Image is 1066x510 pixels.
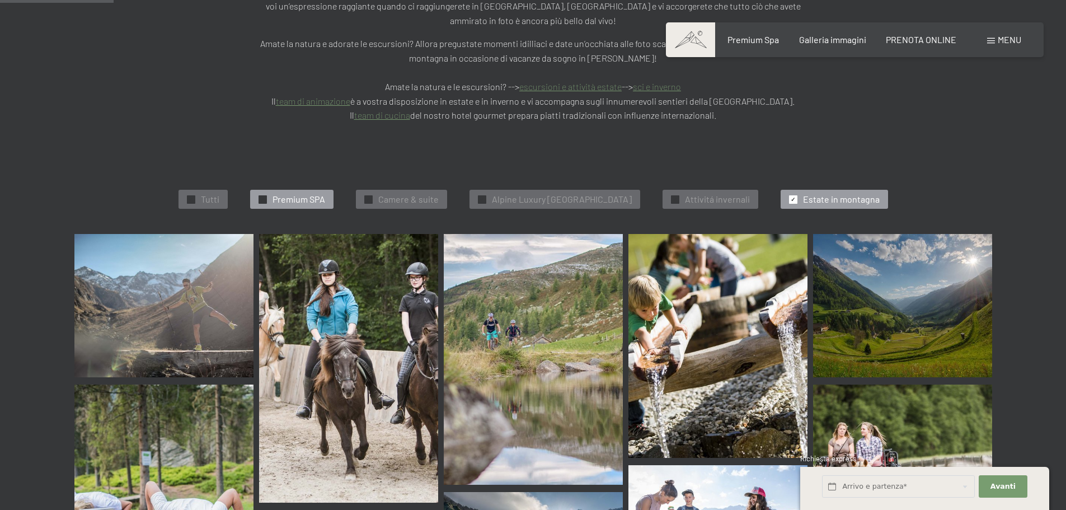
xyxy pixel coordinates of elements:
span: ✓ [260,195,265,203]
a: team di animazione [276,96,350,106]
p: Amate la natura e adorate le escursioni? Allora pregustate momenti idilliaci e date un’occhiata a... [253,36,813,123]
a: team di cucina [354,110,410,120]
span: ✓ [791,195,795,203]
a: Premium Spa [727,34,779,45]
img: Immagini [813,234,992,377]
a: Galleria immagini [799,34,866,45]
a: sci e inverno [633,81,681,92]
a: PRENOTA ONLINE [886,34,956,45]
span: Avanti [990,481,1016,492]
img: Immagini [259,234,438,503]
span: Attivitá invernali [685,193,750,205]
span: ✓ [480,195,484,203]
img: Immagini [74,234,253,377]
span: Menu [998,34,1021,45]
span: ✓ [366,195,370,203]
span: Alpine Luxury [GEOGRAPHIC_DATA] [492,193,632,205]
a: escursioni e attività estate [519,81,622,92]
span: Richiesta express [800,454,856,463]
span: ✓ [673,195,677,203]
img: Immagini [444,234,623,485]
span: ✓ [189,195,193,203]
img: Immagini [628,234,807,458]
span: Estate in montagna [803,193,880,205]
span: Premium SPA [273,193,325,205]
span: Tutti [201,193,219,205]
button: Avanti [979,475,1027,498]
span: Camere & suite [378,193,439,205]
